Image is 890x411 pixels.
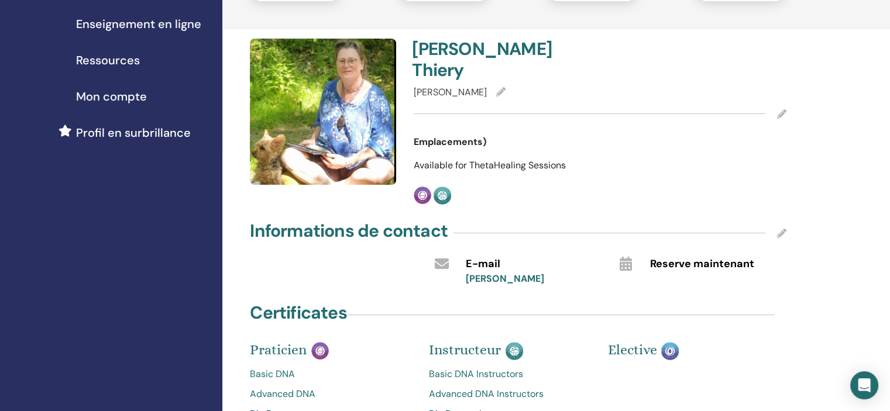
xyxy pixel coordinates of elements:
[76,88,147,105] span: Mon compte
[414,159,566,171] span: Available for ThetaHealing Sessions
[465,272,544,285] a: [PERSON_NAME]
[465,257,500,272] span: E-mail
[250,341,307,358] span: Praticien
[250,302,346,323] h4: Certificates
[250,220,448,241] h4: Informations de contact
[76,15,201,33] span: Enseignement en ligne
[607,341,657,358] span: Elective
[650,257,754,272] span: Reserve maintenant
[414,135,486,149] span: Emplacements)
[250,387,411,401] a: Advanced DNA
[429,387,590,401] a: Advanced DNA Instructors
[250,367,411,381] a: Basic DNA
[429,367,590,381] a: Basic DNA Instructors
[414,86,487,98] span: [PERSON_NAME]
[412,39,593,81] h4: [PERSON_NAME] Thiery
[850,371,878,399] div: Open Intercom Messenger
[250,39,396,185] img: default.jpg
[76,51,140,69] span: Ressources
[76,124,191,141] span: Profil en surbrillance
[429,341,501,358] span: Instructeur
